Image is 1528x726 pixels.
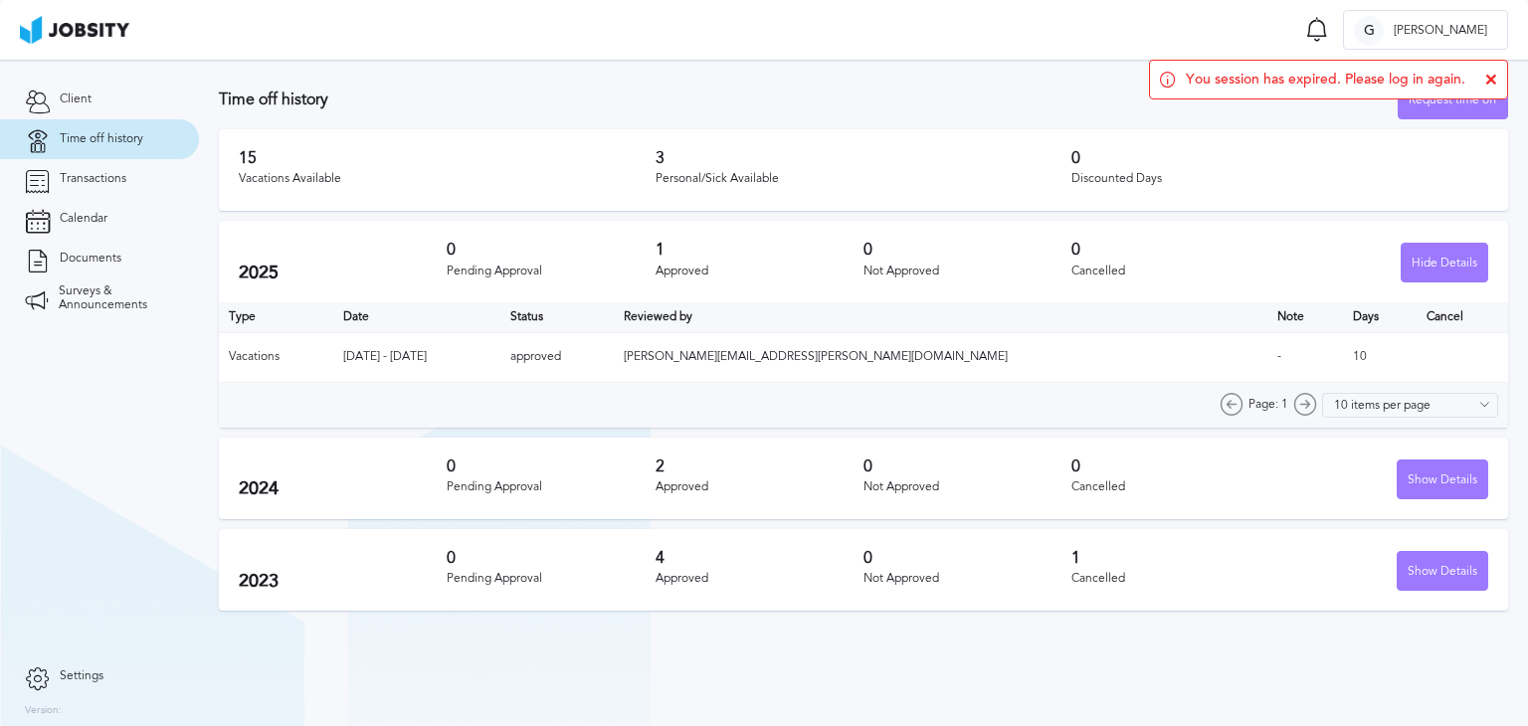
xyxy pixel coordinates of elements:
[500,332,615,382] td: approved
[1343,10,1508,50] button: G[PERSON_NAME]
[239,263,447,283] h2: 2025
[333,302,500,332] th: Toggle SortBy
[1071,241,1279,259] h3: 0
[219,91,1398,108] h3: Time off history
[60,252,121,266] span: Documents
[863,549,1071,567] h3: 0
[60,172,126,186] span: Transactions
[447,265,655,278] div: Pending Approval
[656,172,1072,186] div: Personal/Sick Available
[60,669,103,683] span: Settings
[60,212,107,226] span: Calendar
[1071,149,1488,167] h3: 0
[1417,302,1508,332] th: Cancel
[863,265,1071,278] div: Not Approved
[656,572,863,586] div: Approved
[863,480,1071,494] div: Not Approved
[863,241,1071,259] h3: 0
[1354,16,1384,46] div: G
[863,572,1071,586] div: Not Approved
[447,549,655,567] h3: 0
[656,149,1072,167] h3: 3
[1402,244,1487,283] div: Hide Details
[20,16,129,44] img: ab4bad089aa723f57921c736e9817d99.png
[59,284,174,312] span: Surveys & Announcements
[1071,457,1279,475] h3: 0
[656,241,863,259] h3: 1
[1071,480,1279,494] div: Cancelled
[239,172,656,186] div: Vacations Available
[1071,549,1279,567] h3: 1
[447,241,655,259] h3: 0
[1343,302,1417,332] th: Days
[1399,81,1507,120] div: Request time off
[219,302,333,332] th: Type
[1071,265,1279,278] div: Cancelled
[614,302,1266,332] th: Toggle SortBy
[219,332,333,382] td: Vacations
[1398,80,1508,119] button: Request time off
[1401,243,1488,282] button: Hide Details
[447,480,655,494] div: Pending Approval
[500,302,615,332] th: Toggle SortBy
[656,549,863,567] h3: 4
[1398,552,1487,592] div: Show Details
[239,149,656,167] h3: 15
[239,478,447,499] h2: 2024
[1343,332,1417,382] td: 10
[333,332,500,382] td: [DATE] - [DATE]
[624,349,1008,363] span: [PERSON_NAME][EMAIL_ADDRESS][PERSON_NAME][DOMAIN_NAME]
[1397,459,1488,499] button: Show Details
[1248,398,1288,412] span: Page: 1
[1071,572,1279,586] div: Cancelled
[1384,24,1497,38] span: [PERSON_NAME]
[239,571,447,592] h2: 2023
[656,265,863,278] div: Approved
[1186,72,1465,88] span: You session has expired. Please log in again.
[25,705,62,717] label: Version:
[656,480,863,494] div: Approved
[447,457,655,475] h3: 0
[1398,460,1487,500] div: Show Details
[863,457,1071,475] h3: 0
[1267,302,1343,332] th: Toggle SortBy
[447,572,655,586] div: Pending Approval
[60,92,92,106] span: Client
[656,457,863,475] h3: 2
[60,132,143,146] span: Time off history
[1277,349,1281,363] span: -
[1397,551,1488,591] button: Show Details
[1071,172,1488,186] div: Discounted Days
